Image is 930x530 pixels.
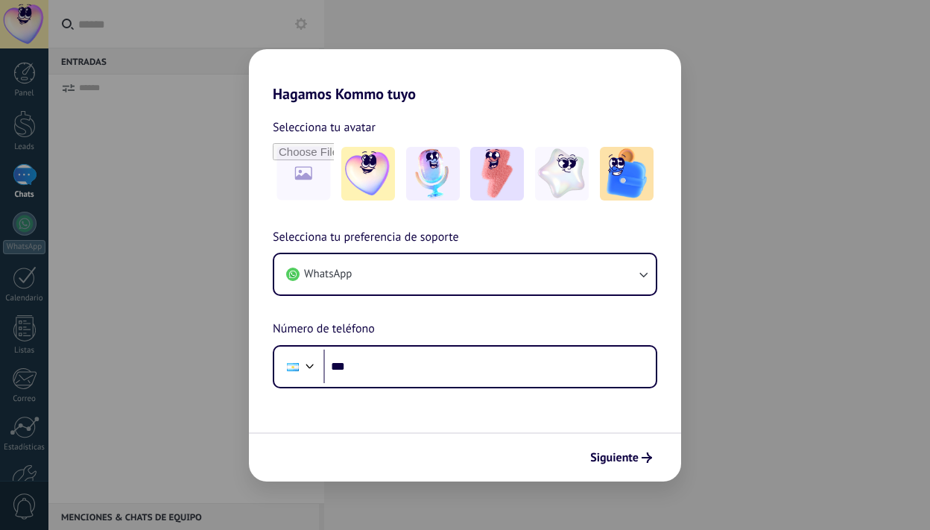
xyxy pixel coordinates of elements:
[535,147,589,201] img: -4.jpeg
[341,147,395,201] img: -1.jpeg
[470,147,524,201] img: -3.jpeg
[279,351,307,382] div: Argentina: + 54
[304,267,352,282] span: WhatsApp
[273,320,375,339] span: Número de teléfono
[590,452,639,463] span: Siguiente
[406,147,460,201] img: -2.jpeg
[583,445,659,470] button: Siguiente
[273,228,459,247] span: Selecciona tu preferencia de soporte
[600,147,654,201] img: -5.jpeg
[249,49,681,103] h2: Hagamos Kommo tuyo
[274,254,656,294] button: WhatsApp
[273,118,376,137] span: Selecciona tu avatar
